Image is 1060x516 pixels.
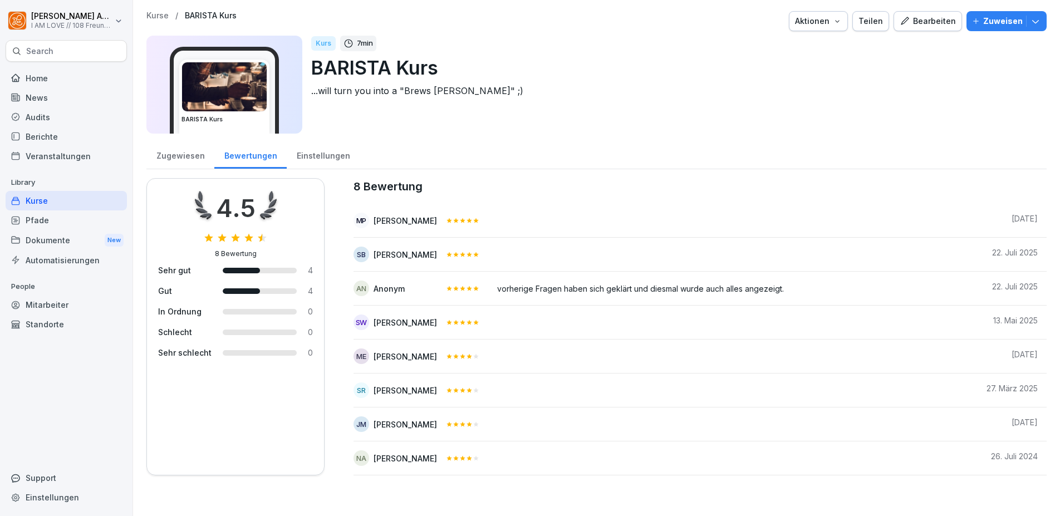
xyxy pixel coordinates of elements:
[182,62,267,111] img: ret6myv1wq2meey52l5yolug.png
[978,441,1047,475] td: 26. Juli 2024
[6,88,127,107] a: News
[374,385,437,396] div: [PERSON_NAME]
[158,347,212,358] div: Sehr schlecht
[6,278,127,296] p: People
[308,285,313,297] div: 4
[354,213,369,228] div: MP
[357,38,373,49] p: 7 min
[175,11,178,21] p: /
[215,249,257,259] div: 8 Bewertung
[894,11,962,31] button: Bearbeiten
[374,419,437,430] div: [PERSON_NAME]
[978,407,1047,441] td: [DATE]
[6,295,127,314] a: Mitarbeiter
[31,12,112,21] p: [PERSON_NAME] Andrée
[6,146,127,166] a: Veranstaltungen
[6,68,127,88] a: Home
[6,107,127,127] a: Audits
[354,382,369,398] div: SR
[158,285,212,297] div: Gut
[354,247,369,262] div: SB
[354,416,369,432] div: JM
[311,36,336,51] div: Kurs
[31,22,112,30] p: I AM LOVE // 108 Freunde GmbH
[158,306,212,317] div: In Ordnung
[858,15,883,27] div: Teilen
[900,15,956,27] div: Bearbeiten
[374,215,437,227] div: [PERSON_NAME]
[497,281,969,294] div: vorherige Fragen haben sich geklärt und diesmal wurde auch alles angezeigt.
[374,453,437,464] div: [PERSON_NAME]
[6,468,127,488] div: Support
[978,272,1047,306] td: 22. Juli 2025
[354,281,369,296] div: An
[214,140,287,169] a: Bewertungen
[26,46,53,57] p: Search
[287,140,360,169] a: Einstellungen
[852,11,889,31] button: Teilen
[978,238,1047,272] td: 22. Juli 2025
[308,347,313,358] div: 0
[6,174,127,191] p: Library
[146,11,169,21] a: Kurse
[978,306,1047,340] td: 13. Mai 2025
[311,53,1038,82] p: BARISTA Kurs
[311,84,1038,97] p: ...will turn you into a "Brews [PERSON_NAME]" ;)
[308,306,313,317] div: 0
[354,314,369,330] div: SW
[354,450,369,466] div: NA
[6,210,127,230] a: Pfade
[983,15,1023,27] p: Zuweisen
[146,140,214,169] a: Zugewiesen
[374,351,437,362] div: [PERSON_NAME]
[158,326,212,338] div: Schlecht
[6,191,127,210] a: Kurse
[105,234,124,247] div: New
[6,488,127,507] a: Einstellungen
[6,230,127,250] a: DokumenteNew
[6,230,127,250] div: Dokumente
[308,326,313,338] div: 0
[6,127,127,146] a: Berichte
[978,374,1047,407] td: 27. März 2025
[308,264,313,276] div: 4
[374,283,405,294] div: Anonym
[354,348,369,364] div: ME
[966,11,1047,31] button: Zuweisen
[6,314,127,334] a: Standorte
[374,317,437,328] div: [PERSON_NAME]
[185,11,237,21] a: BARISTA Kurs
[978,340,1047,374] td: [DATE]
[181,115,267,124] h3: BARISTA Kurs
[158,264,212,276] div: Sehr gut
[978,204,1047,238] td: [DATE]
[354,178,1047,195] caption: 8 Bewertung
[6,250,127,270] a: Automatisierungen
[374,249,437,261] div: [PERSON_NAME]
[795,15,842,27] div: Aktionen
[789,11,848,31] button: Aktionen
[216,190,256,227] div: 4.5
